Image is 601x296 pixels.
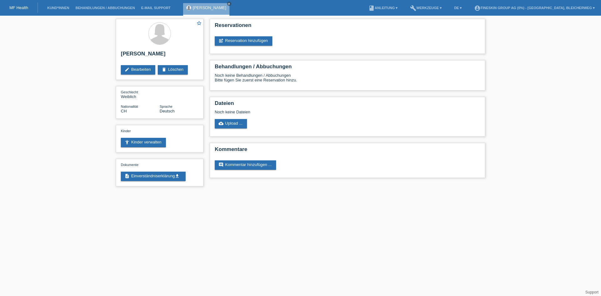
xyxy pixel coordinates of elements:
a: descriptionEinverständniserklärungget_app [121,172,186,181]
i: book [368,5,375,11]
i: account_circle [474,5,480,11]
i: comment [218,162,223,167]
i: build [410,5,416,11]
span: Schweiz [121,109,127,113]
a: post_addReservation hinzufügen [215,36,272,46]
i: description [125,174,130,179]
a: bookAnleitung ▾ [365,6,401,10]
a: commentKommentar hinzufügen ... [215,160,276,170]
span: Nationalität [121,105,138,108]
span: Geschlecht [121,90,138,94]
h2: Kommentare [215,146,480,156]
a: star_border [196,20,202,27]
a: close [227,2,231,6]
i: accessibility_new [125,140,130,145]
i: edit [125,67,130,72]
span: Dokumente [121,163,138,167]
a: account_circleFineSkin Group AG (0%) - [GEOGRAPHIC_DATA], Bleicherweg ▾ [471,6,598,10]
a: buildWerkzeuge ▾ [407,6,445,10]
h2: Reservationen [215,22,480,32]
div: Noch keine Dateien [215,110,406,114]
i: star_border [196,20,202,26]
a: Kund*innen [44,6,72,10]
a: MF Health [9,5,28,10]
h2: Dateien [215,100,480,110]
i: delete [162,67,167,72]
div: Noch keine Behandlungen / Abbuchungen Bitte fügen Sie zuerst eine Reservation hinzu. [215,73,480,87]
a: E-Mail Support [138,6,174,10]
h2: [PERSON_NAME] [121,51,198,60]
i: cloud_upload [218,121,223,126]
i: post_add [218,38,223,43]
div: Weiblich [121,90,160,99]
span: Sprache [160,105,172,108]
a: accessibility_newKinder verwalten [121,138,166,147]
span: Kinder [121,129,131,133]
a: Behandlungen / Abbuchungen [72,6,138,10]
a: editBearbeiten [121,65,155,75]
a: Support [585,290,598,294]
a: [PERSON_NAME] [193,5,226,10]
a: deleteLöschen [158,65,188,75]
i: get_app [175,174,180,179]
i: close [228,2,231,5]
span: Deutsch [160,109,175,113]
a: cloud_uploadUpload ... [215,119,247,128]
h2: Behandlungen / Abbuchungen [215,64,480,73]
a: DE ▾ [451,6,465,10]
